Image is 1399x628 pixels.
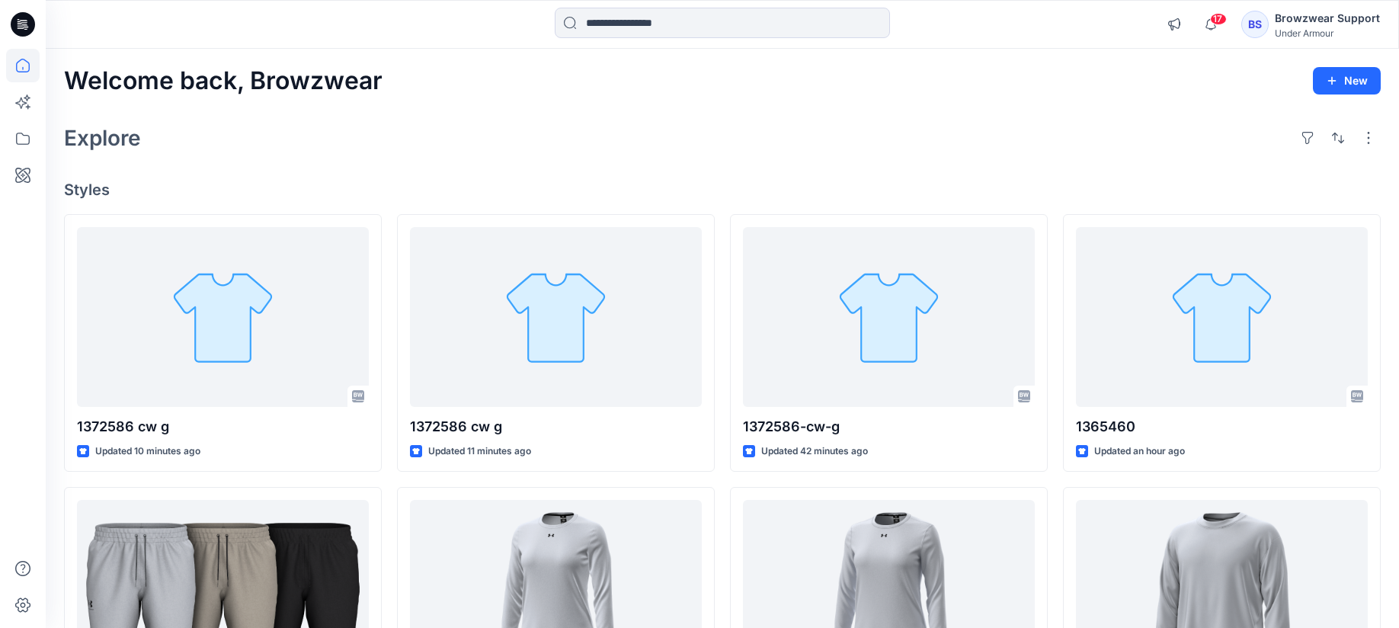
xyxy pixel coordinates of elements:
p: Updated an hour ago [1094,444,1185,460]
p: Updated 11 minutes ago [428,444,531,460]
h4: Styles [64,181,1381,199]
div: Under Armour [1275,27,1380,39]
button: New [1313,67,1381,95]
a: 1372586 cw g [77,227,369,407]
a: 1365460 [1076,227,1368,407]
div: BS [1241,11,1269,38]
p: Updated 42 minutes ago [761,444,868,460]
p: 1372586 cw g [77,416,369,437]
p: Updated 10 minutes ago [95,444,200,460]
h2: Welcome back, Browzwear [64,67,383,95]
p: 1372586 cw g [410,416,702,437]
a: 1372586 cw g [410,227,702,407]
span: 17 [1210,13,1227,25]
p: 1372586-cw-g [743,416,1035,437]
h2: Explore [64,126,141,150]
div: Browzwear Support [1275,9,1380,27]
p: 1365460 [1076,416,1368,437]
a: 1372586-cw-g [743,227,1035,407]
